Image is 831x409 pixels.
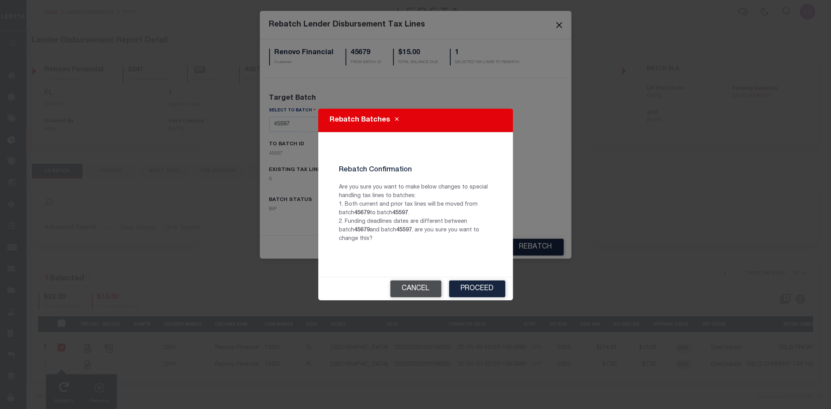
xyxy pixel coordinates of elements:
h5: Rebatch Batches [330,115,390,125]
button: Cancel [390,280,441,297]
h4: Rebatch Confirmation [333,166,498,175]
button: Proceed [449,280,505,297]
b: 45597 [393,210,408,216]
p: Are you sure you want to make below changes to special handling tax lines to batches: 1. Both cur... [333,183,498,243]
b: 45679 [355,210,370,216]
button: Close [390,116,404,125]
b: 45597 [397,227,412,233]
b: 45679 [355,227,370,233]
